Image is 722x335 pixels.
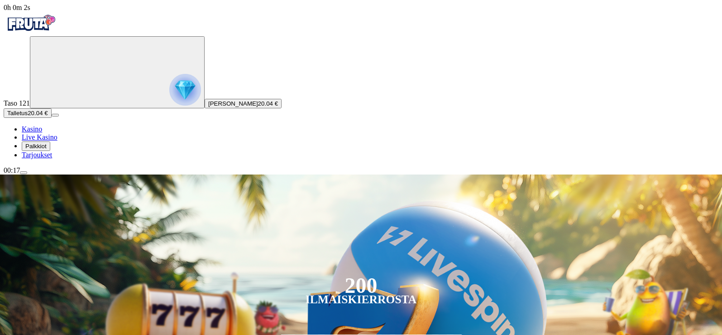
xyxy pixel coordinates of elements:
[4,4,30,11] span: user session time
[22,133,57,141] span: Live Kasino
[28,110,48,117] span: 20.04 €
[306,294,417,305] div: Ilmaiskierrosta
[4,12,58,34] img: Fruta
[4,108,52,118] button: Talletusplus icon20.04 €
[25,143,47,150] span: Palkkiot
[169,74,201,106] img: reward progress
[258,100,278,107] span: 20.04 €
[4,28,58,36] a: Fruta
[20,171,27,174] button: menu
[22,133,57,141] a: poker-chip iconLive Kasino
[22,151,52,159] a: gift-inverted iconTarjoukset
[4,12,718,159] nav: Primary
[22,125,42,133] span: Kasino
[22,125,42,133] a: diamond iconKasino
[4,99,30,107] span: Taso 121
[22,151,52,159] span: Tarjoukset
[205,99,282,108] button: [PERSON_NAME]20.04 €
[7,110,28,117] span: Talletus
[52,114,59,117] button: menu
[208,100,258,107] span: [PERSON_NAME]
[4,166,20,174] span: 00:17
[30,36,205,108] button: reward progress
[22,141,50,151] button: reward iconPalkkiot
[344,280,377,291] div: 200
